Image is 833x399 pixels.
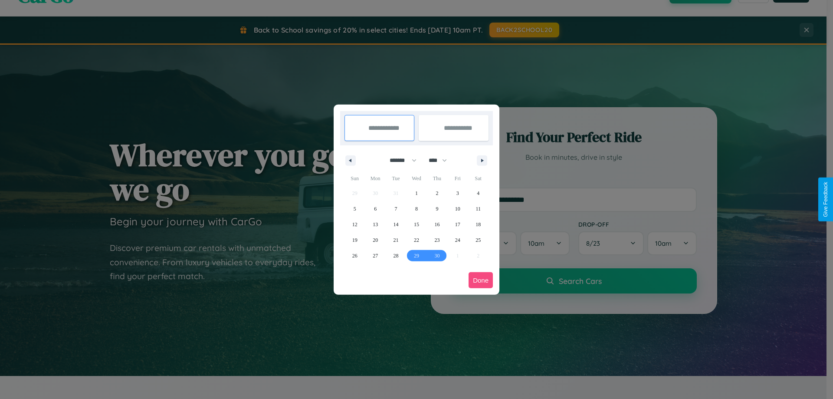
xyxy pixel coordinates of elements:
button: 29 [406,248,426,264]
span: 24 [455,232,460,248]
span: 9 [436,201,438,217]
span: Wed [406,171,426,185]
span: Thu [427,171,447,185]
span: 5 [354,201,356,217]
span: 4 [477,185,479,201]
button: 26 [344,248,365,264]
span: 16 [434,217,439,232]
span: 29 [414,248,419,264]
span: 22 [414,232,419,248]
span: 19 [352,232,357,248]
span: 1 [415,185,418,201]
span: 2 [436,185,438,201]
span: 18 [476,217,481,232]
span: 21 [394,232,399,248]
span: 12 [352,217,357,232]
span: 7 [395,201,397,217]
button: 25 [468,232,489,248]
button: 1 [406,185,426,201]
span: Mon [365,171,385,185]
button: 2 [427,185,447,201]
span: 26 [352,248,357,264]
button: 24 [447,232,468,248]
button: 20 [365,232,385,248]
span: 11 [476,201,481,217]
span: 8 [415,201,418,217]
button: 5 [344,201,365,217]
span: 20 [373,232,378,248]
button: 6 [365,201,385,217]
span: 17 [455,217,460,232]
span: 30 [434,248,439,264]
button: 10 [447,201,468,217]
button: 19 [344,232,365,248]
span: 28 [394,248,399,264]
button: Done [469,272,493,288]
button: 14 [386,217,406,232]
span: Fri [447,171,468,185]
button: 7 [386,201,406,217]
span: 27 [373,248,378,264]
span: 14 [394,217,399,232]
button: 17 [447,217,468,232]
button: 18 [468,217,489,232]
span: 3 [456,185,459,201]
button: 21 [386,232,406,248]
button: 30 [427,248,447,264]
button: 16 [427,217,447,232]
button: 15 [406,217,426,232]
span: Sat [468,171,489,185]
button: 4 [468,185,489,201]
button: 28 [386,248,406,264]
span: 10 [455,201,460,217]
span: 25 [476,232,481,248]
span: 13 [373,217,378,232]
span: 15 [414,217,419,232]
button: 13 [365,217,385,232]
button: 3 [447,185,468,201]
span: 23 [434,232,439,248]
button: 11 [468,201,489,217]
button: 8 [406,201,426,217]
button: 22 [406,232,426,248]
div: Give Feedback [823,182,829,217]
span: Sun [344,171,365,185]
span: Tue [386,171,406,185]
button: 27 [365,248,385,264]
span: 6 [374,201,377,217]
button: 23 [427,232,447,248]
button: 9 [427,201,447,217]
button: 12 [344,217,365,232]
